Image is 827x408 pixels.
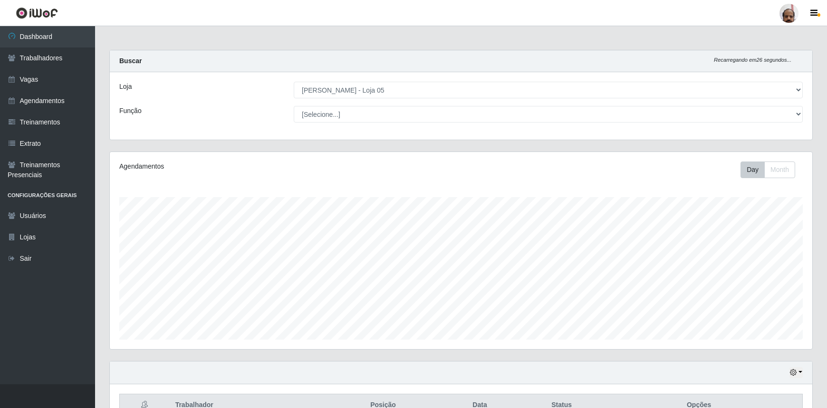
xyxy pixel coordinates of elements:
i: Recarregando em 26 segundos... [714,57,791,63]
label: Loja [119,82,132,92]
label: Função [119,106,142,116]
div: Toolbar with button groups [740,161,803,178]
button: Day [740,161,765,178]
strong: Buscar [119,57,142,65]
div: First group [740,161,795,178]
img: CoreUI Logo [16,7,58,19]
button: Month [764,161,795,178]
div: Agendamentos [119,161,396,171]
